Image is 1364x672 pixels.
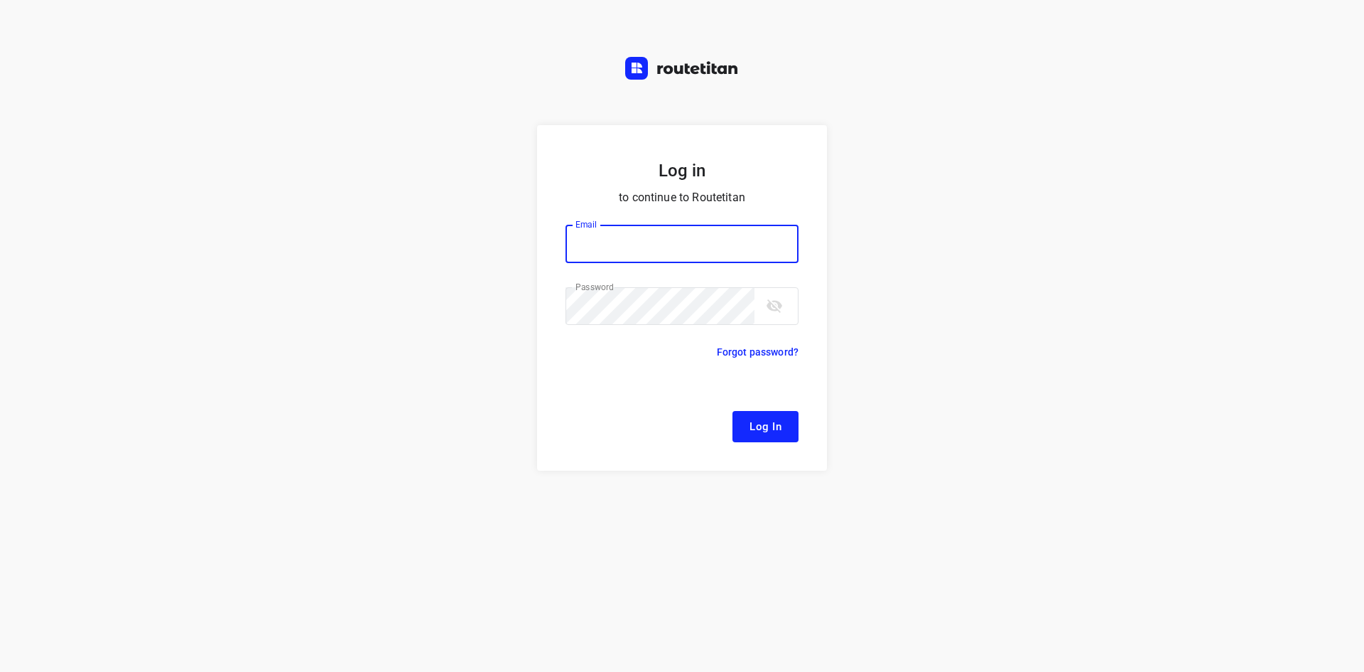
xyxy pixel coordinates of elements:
p: Forgot password? [717,343,799,361]
img: Routetitan [625,57,739,80]
span: Log In [749,417,781,436]
button: toggle password visibility [760,292,789,320]
h5: Log in [565,159,799,182]
button: Log In [732,411,799,442]
p: to continue to Routetitan [565,188,799,208]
